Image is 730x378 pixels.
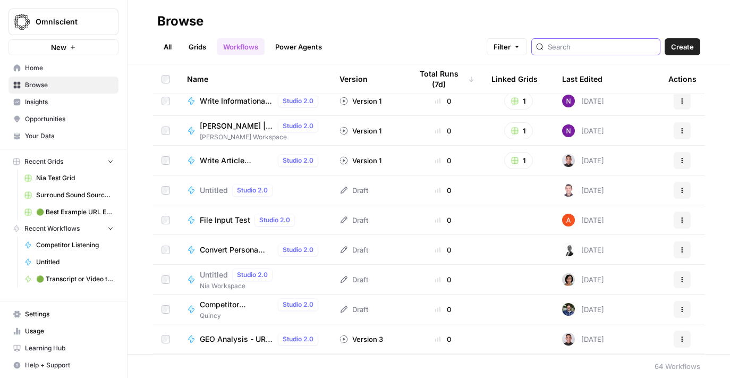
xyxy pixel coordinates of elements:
[36,240,114,250] span: Competitor Listening
[9,60,118,77] a: Home
[494,41,511,52] span: Filter
[665,38,700,55] button: Create
[25,114,114,124] span: Opportunities
[412,274,474,285] div: 0
[200,245,274,255] span: Convert Persona Page Tests
[36,207,114,217] span: 🟢 Best Example URL Extractor Grid (4)
[9,77,118,94] a: Browse
[9,9,118,35] button: Workspace: Omniscient
[187,333,322,346] a: GEO Analysis - URL Classifier & Competitive TaggingStudio 2.0
[187,154,322,167] a: Write Article Content BriefStudio 2.0
[25,131,114,141] span: Your Data
[237,270,268,280] span: Studio 2.0
[200,311,322,321] span: Quincy
[562,124,604,137] div: [DATE]
[562,154,575,167] img: ldca96x3fqk96iahrrd7hy2ionxa
[20,237,118,254] a: Competitor Listening
[25,63,114,73] span: Home
[200,334,274,345] span: GEO Analysis - URL Classifier & Competitive Tagging
[182,38,213,55] a: Grids
[200,132,322,142] span: [PERSON_NAME] Workspace
[200,155,274,166] span: Write Article Content Brief
[9,340,118,357] a: Learning Hub
[412,304,474,315] div: 0
[36,257,114,267] span: Untitled
[339,304,368,315] div: Draft
[200,121,274,131] span: [PERSON_NAME] | AirOps Training: Keyword SERP Analysis
[36,274,114,284] span: 🟢 Transcript or Video to LinkedIn Posts
[339,274,368,285] div: Draft
[283,121,313,131] span: Studio 2.0
[504,122,533,139] button: 1
[187,184,322,197] a: UntitledStudio 2.0
[200,299,274,310] span: Competitor Listening
[562,124,575,137] img: kedmmdess6i2jj5txyq6cw0yj4oc
[20,170,118,187] a: Nia Test Grid
[562,243,575,256] img: 6a9vzliy5shvnkkh6t6ro4ktdgmn
[200,96,274,106] span: Write Informational Article Body
[25,343,114,353] span: Learning Hub
[36,190,114,200] span: Surround Sound Sources Grid
[504,93,533,110] button: 1
[187,95,322,107] a: Write Informational Article BodyStudio 2.0
[217,38,265,55] a: Workflows
[200,215,250,225] span: File Input Test
[20,187,118,204] a: Surround Sound Sources Grid
[339,64,368,94] div: Version
[157,13,203,30] div: Browse
[283,334,313,344] span: Studio 2.0
[187,268,322,291] a: UntitledStudio 2.0Nia Workspace
[187,120,322,142] a: [PERSON_NAME] | AirOps Training: Keyword SERP AnalysisStudio 2.0[PERSON_NAME] Workspace
[562,64,602,94] div: Last Edited
[157,38,178,55] a: All
[668,64,697,94] div: Actions
[562,214,604,226] div: [DATE]
[269,38,328,55] a: Power Agents
[412,334,474,345] div: 0
[562,303,575,316] img: qu68pvt2p5lnei6irj3c6kz5ll1u
[9,111,118,128] a: Opportunities
[24,224,80,233] span: Recent Workflows
[9,154,118,170] button: Recent Grids
[412,64,474,94] div: Total Runs (7d)
[9,94,118,111] a: Insights
[562,184,604,197] div: [DATE]
[562,214,575,226] img: cje7zb9ux0f2nqyv5qqgv3u0jxek
[562,95,575,107] img: kedmmdess6i2jj5txyq6cw0yj4oc
[200,185,228,196] span: Untitled
[283,245,313,255] span: Studio 2.0
[339,125,381,136] div: Version 1
[36,173,114,183] span: Nia Test Grid
[339,185,368,196] div: Draft
[20,254,118,271] a: Untitled
[187,243,322,256] a: Convert Persona Page TestsStudio 2.0
[283,156,313,165] span: Studio 2.0
[548,41,656,52] input: Search
[339,155,381,166] div: Version 1
[237,186,268,195] span: Studio 2.0
[12,12,31,31] img: Omniscient Logo
[283,300,313,309] span: Studio 2.0
[25,309,114,319] span: Settings
[200,281,277,291] span: Nia Workspace
[487,38,527,55] button: Filter
[412,155,474,166] div: 0
[562,184,575,197] img: 5fsbcqxkx8vpf03qqckelpweg1eu
[9,357,118,374] button: Help + Support
[339,245,368,255] div: Draft
[9,306,118,323] a: Settings
[412,245,474,255] div: 0
[562,243,604,256] div: [DATE]
[20,204,118,221] a: 🟢 Best Example URL Extractor Grid (4)
[562,273,604,286] div: [DATE]
[504,152,533,169] button: 1
[187,214,322,226] a: File Input TestStudio 2.0
[9,323,118,340] a: Usage
[283,96,313,106] span: Studio 2.0
[25,360,114,370] span: Help + Support
[412,185,474,196] div: 0
[412,215,474,225] div: 0
[24,157,63,166] span: Recent Grids
[562,273,575,286] img: 2ns17aq5gcu63ep90r8nosmzf02r
[200,270,228,280] span: Untitled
